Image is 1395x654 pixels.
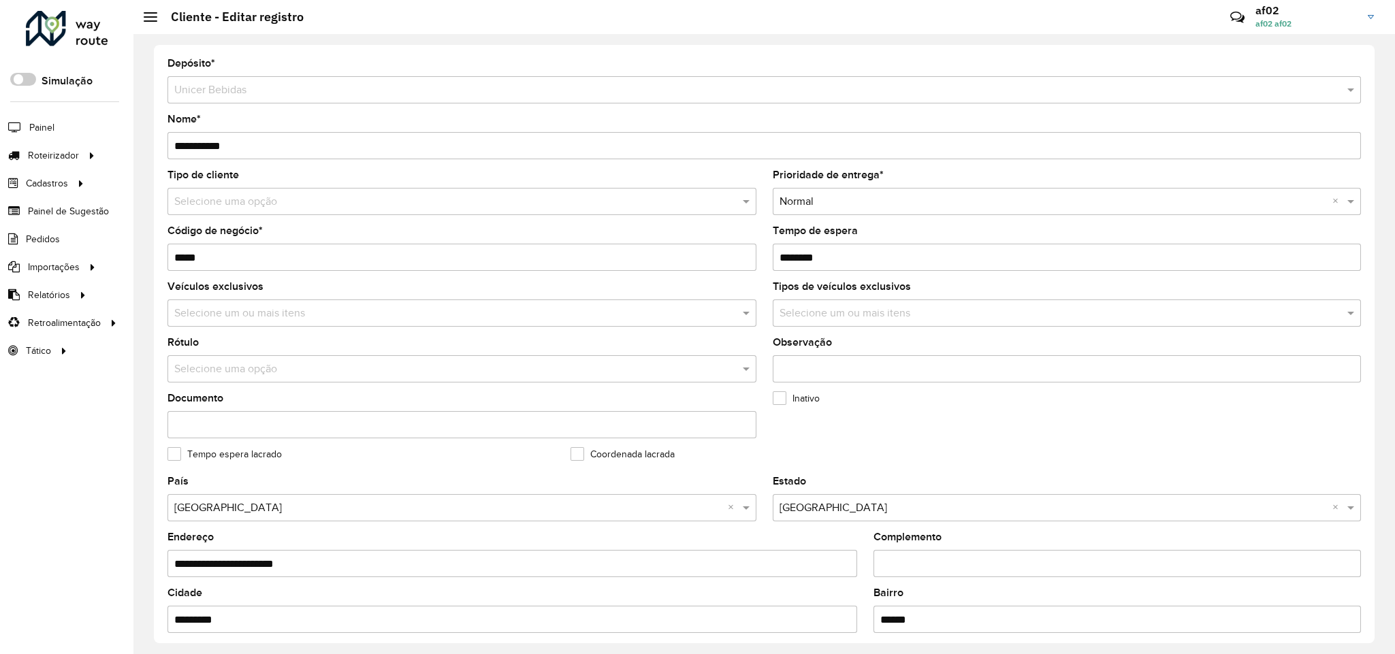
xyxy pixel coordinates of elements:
[773,278,911,295] label: Tipos de veículos exclusivos
[873,585,903,601] label: Bairro
[28,316,101,330] span: Retroalimentação
[773,334,832,350] label: Observação
[1223,3,1252,32] a: Contato Rápido
[873,529,942,545] label: Complemento
[167,529,214,545] label: Endereço
[1332,193,1344,210] span: Clear all
[167,334,199,350] label: Rótulo
[157,10,304,24] h2: Cliente - Editar registro
[26,232,60,246] span: Pedidos
[167,473,189,489] label: País
[167,55,215,71] label: Depósito
[28,204,109,218] span: Painel de Sugestão
[571,447,675,461] label: Coordenada lacrada
[773,473,806,489] label: Estado
[26,344,51,358] span: Tático
[728,500,739,516] span: Clear all
[167,278,263,295] label: Veículos exclusivos
[167,223,263,239] label: Código de negócio
[28,260,80,274] span: Importações
[167,167,239,183] label: Tipo de cliente
[167,447,282,461] label: Tempo espera lacrado
[1255,4,1358,17] h3: af02
[26,176,68,191] span: Cadastros
[773,391,820,406] label: Inativo
[29,120,54,135] span: Painel
[28,288,70,302] span: Relatórios
[167,585,202,601] label: Cidade
[42,73,93,89] label: Simulação
[773,167,884,183] label: Prioridade de entrega
[1255,18,1358,30] span: af02 af02
[773,223,858,239] label: Tempo de espera
[28,148,79,163] span: Roteirizador
[167,111,201,127] label: Nome
[167,390,223,406] label: Documento
[1332,500,1344,516] span: Clear all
